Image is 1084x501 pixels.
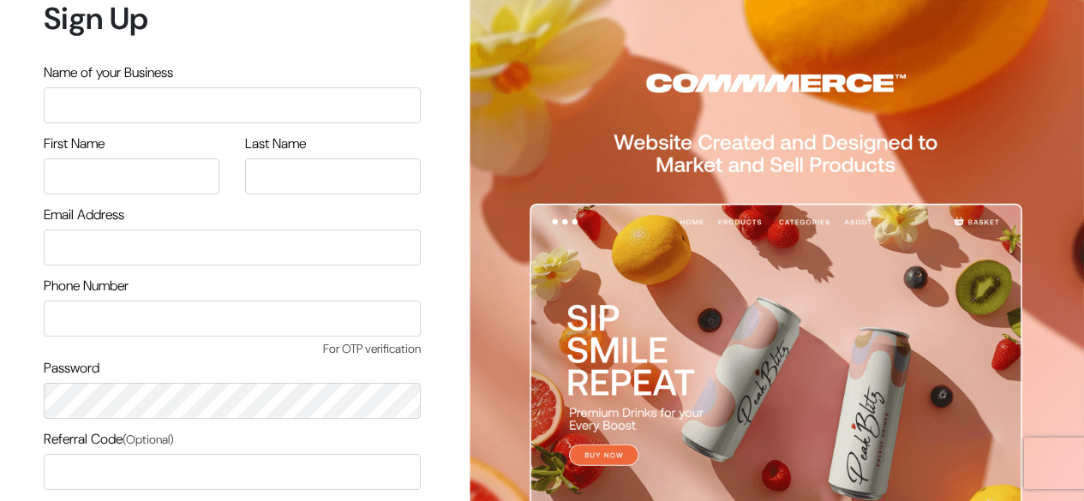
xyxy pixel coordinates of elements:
[44,358,99,379] label: Password
[44,276,129,296] label: Phone Number
[245,134,306,154] label: Last Name
[44,205,124,225] label: Email Address
[44,429,174,450] label: Referral Code
[44,63,173,83] label: Name of your Business
[44,134,105,154] label: First Name
[123,432,174,447] span: (Optional)
[44,340,421,358] span: For OTP verification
